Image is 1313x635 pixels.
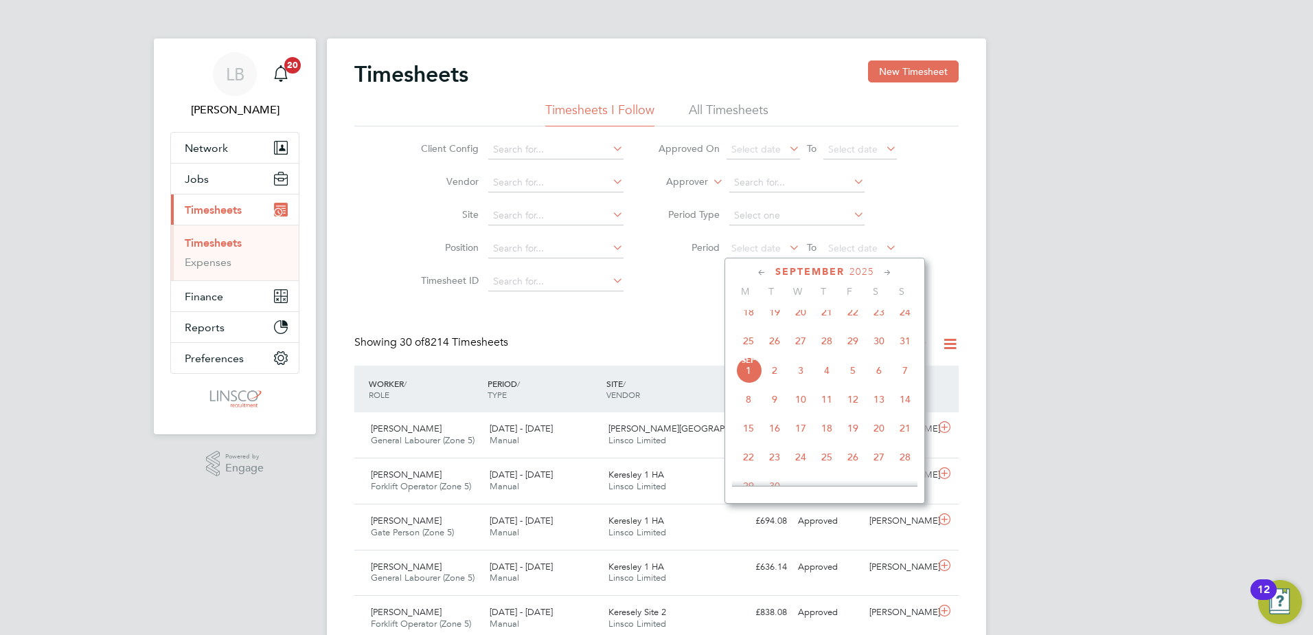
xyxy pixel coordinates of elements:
span: 12 [840,386,866,412]
span: 25 [735,328,762,354]
span: 28 [814,328,840,354]
span: [PERSON_NAME] [371,561,442,572]
button: Timesheets [171,194,299,225]
span: S [889,285,915,298]
span: 19 [840,415,866,441]
span: 8 [735,386,762,412]
label: Client Config [417,142,479,155]
span: 16 [762,415,788,441]
span: LB [226,65,244,83]
span: 18 [735,299,762,325]
span: 17 [788,415,814,441]
span: 9 [762,386,788,412]
span: 7 [892,357,918,383]
span: Powered by [225,451,264,463]
span: Manual [490,434,519,446]
span: General Labourer (Zone 5) [371,572,475,583]
span: General Labourer (Zone 5) [371,434,475,446]
span: 27 [866,444,892,470]
span: Timesheets [185,203,242,216]
span: Linsco Limited [608,434,666,446]
span: 15 [735,415,762,441]
a: Go to home page [170,388,299,410]
span: T [758,285,784,298]
span: Forklift Operator (Zone 5) [371,618,471,630]
button: New Timesheet [868,60,959,82]
label: Approved On [658,142,720,155]
span: Jobs [185,172,209,186]
span: 5 [840,357,866,383]
span: Keresley 1 HA [608,469,664,480]
span: T [810,285,836,298]
label: Site [417,208,479,221]
div: Approved [792,556,864,579]
span: Linsco Limited [608,572,666,583]
span: Manual [490,618,519,630]
input: Search for... [488,239,624,258]
span: 24 [788,444,814,470]
div: 12 [1257,590,1270,608]
input: Search for... [488,173,624,192]
span: 4 [814,357,840,383]
h2: Timesheets [354,60,468,88]
span: S [863,285,889,298]
div: £838.08 [721,464,792,487]
span: W [784,285,810,298]
li: Timesheets I Follow [545,102,654,126]
span: 27 [788,328,814,354]
input: Search for... [488,272,624,291]
span: Network [185,142,228,155]
div: SITE [603,371,722,407]
span: 22 [735,444,762,470]
div: Approved [792,510,864,533]
span: 11 [814,386,840,412]
nav: Main navigation [154,38,316,434]
label: Approved [839,337,928,351]
label: Period [658,241,720,254]
button: Jobs [171,164,299,194]
div: £636.14 [721,556,792,579]
span: Manual [490,526,519,538]
span: September [775,266,845,278]
li: All Timesheets [689,102,768,126]
span: / [517,378,520,389]
span: [DATE] - [DATE] [490,561,553,572]
a: 20 [267,52,295,96]
span: 28 [892,444,918,470]
button: Finance [171,281,299,311]
span: [PERSON_NAME] [371,515,442,526]
div: [PERSON_NAME] [864,601,935,624]
span: 30 of [400,335,424,349]
span: 22 [840,299,866,325]
label: Position [417,241,479,254]
span: Linsco Limited [608,526,666,538]
span: [DATE] - [DATE] [490,423,553,434]
span: 29 [840,328,866,354]
button: Preferences [171,343,299,373]
span: Reports [185,321,225,334]
span: 21 [814,299,840,325]
span: Preferences [185,352,244,365]
span: Engage [225,463,264,474]
a: Expenses [185,256,231,269]
span: 20 [866,415,892,441]
label: Period Type [658,208,720,221]
span: 20 [284,57,301,74]
span: Select date [828,143,878,155]
span: Forklift Operator (Zone 5) [371,480,471,492]
span: Lauren Butler [170,102,299,118]
img: linsco-logo-retina.png [206,388,263,410]
div: PERIOD [484,371,603,407]
a: Timesheets [185,236,242,249]
label: Timesheet ID [417,274,479,287]
span: 6 [866,357,892,383]
span: Select date [731,242,781,254]
span: / [623,378,626,389]
input: Search for... [488,140,624,159]
span: [PERSON_NAME][GEOGRAPHIC_DATA] [608,423,769,434]
span: Keresley 1 HA [608,561,664,572]
span: F [836,285,863,298]
span: 14 [892,386,918,412]
span: Manual [490,572,519,583]
span: / [404,378,407,389]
